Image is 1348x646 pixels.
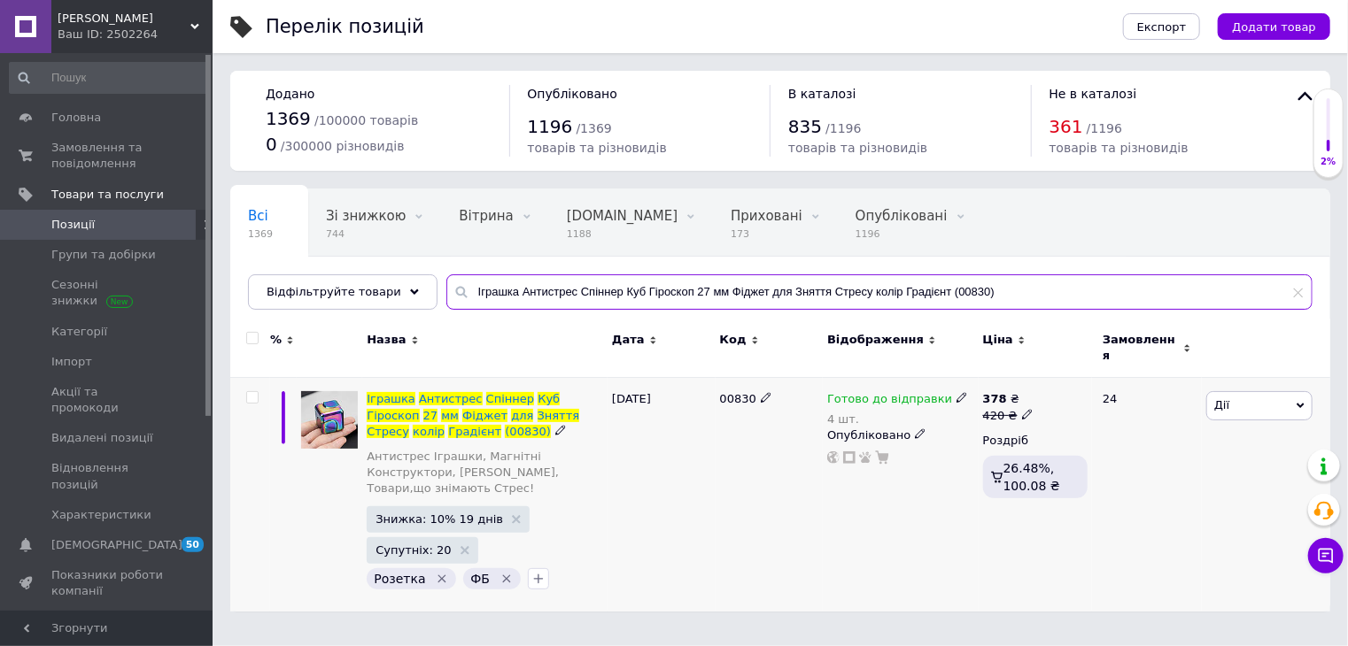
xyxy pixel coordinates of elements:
span: / 1369 [577,121,612,135]
span: Готово до відправки [827,392,952,411]
span: Відновлення позицій [51,460,164,492]
span: % [270,332,282,348]
span: 835 [788,116,822,137]
span: 26.48%, 100.08 ₴ [1003,461,1060,493]
span: товарів та різновидів [528,141,667,155]
span: для [511,409,533,422]
span: Спіннер [486,392,534,405]
span: 1369 [266,108,311,129]
div: [DATE] [608,378,716,611]
button: Експорт [1123,13,1201,40]
span: / 300000 різновидів [281,139,405,153]
span: / 100000 товарів [314,113,418,127]
div: 24 [1092,378,1202,611]
span: [DOMAIN_NAME] [567,208,678,224]
span: Зняття [538,409,580,422]
span: Замовлення та повідомлення [51,140,164,172]
span: Опубліковано [528,87,618,101]
span: Видалені позиції [51,430,153,446]
span: Знижка: 10% 19 днів [376,513,503,525]
span: Сезонні знижки [51,277,164,309]
svg: Видалити мітку [500,572,514,586]
span: 361 [1050,116,1083,137]
a: ІграшкаАнтистресСпіннерКубГіроскоп27ммФіджетдляЗняттяСтресуколірГрадієнт(00830) [367,392,579,437]
span: Код [720,332,747,348]
span: Дії [1214,398,1229,411]
span: Приховані [731,208,802,224]
span: Іграшка [367,392,415,405]
span: [DEMOGRAPHIC_DATA] [51,537,182,553]
span: товарів та різновидів [788,141,927,155]
span: Стресу [367,425,409,438]
span: Фіджет [462,409,507,422]
span: Дата [612,332,645,348]
div: 2% [1314,156,1343,168]
span: Автозаповнення характе... [248,275,437,291]
span: товарів та різновидів [1050,141,1189,155]
b: 378 [983,392,1007,405]
span: Експорт [1137,20,1187,34]
span: мм [441,409,459,422]
span: Всі [248,208,268,224]
span: Не в каталозі [1050,87,1137,101]
span: колір [413,425,445,438]
span: 1369 [248,227,273,241]
div: Ваш ID: 2502264 [58,27,213,42]
span: Головна [51,110,101,126]
button: Додати товар [1218,13,1330,40]
div: Перелік позицій [266,18,424,36]
span: (00830) [505,425,551,438]
span: Anny Store [58,11,190,27]
img: Игрушка Антистресс Спиннер Куб Гироскоп 27 мм Фиджет для Снятия Стресса цвет Градиент (00830) [301,391,358,448]
div: Автозаповнення характеристик [230,257,472,324]
span: 50 [182,537,204,552]
span: 1196 [856,227,948,241]
span: 744 [326,227,406,241]
span: Відображення [827,332,924,348]
a: Антистрес Іграшки, Магнітні Конструктори, [PERSON_NAME], Товари,що знімають Стрес! [367,449,603,497]
span: Групи та добірки [51,247,156,263]
span: 173 [731,227,802,241]
span: 27 [423,409,438,422]
span: Розетка [374,572,425,586]
span: Замовлення [1103,332,1179,364]
span: Характеристики [51,507,151,523]
span: Куб [538,392,560,405]
span: Супутніх: 20 [376,544,451,556]
span: Назва [367,332,406,348]
span: Ціна [983,332,1013,348]
span: Показники роботи компанії [51,567,164,599]
input: Пошук [9,62,209,94]
div: Опубліковано [827,427,974,443]
span: Категорії [51,324,107,340]
span: Опубліковані [856,208,948,224]
span: Імпорт [51,354,92,370]
div: 4 шт. [827,412,968,426]
button: Чат з покупцем [1308,538,1344,573]
span: 1188 [567,227,678,241]
span: Додано [266,87,314,101]
span: 00830 [720,392,756,405]
div: ₴ [983,391,1034,407]
span: 1196 [528,116,573,137]
span: Товари та послуги [51,187,164,203]
div: Роздріб [983,433,1088,449]
input: Пошук по назві позиції, артикулу і пошуковим запитам [446,274,1313,310]
span: Позиції [51,217,95,233]
span: В каталозі [788,87,856,101]
span: Відфільтруйте товари [267,285,401,298]
svg: Видалити мітку [435,572,449,586]
div: 420 ₴ [983,408,1034,424]
span: 0 [266,134,277,155]
span: Градієнт [448,425,501,438]
span: Зі знижкою [326,208,406,224]
span: Гіроскоп [367,409,419,422]
span: ФБ [470,572,490,586]
span: Вітрина [459,208,513,224]
span: Акції та промокоди [51,384,164,416]
span: / 1196 [1087,121,1122,135]
span: Додати товар [1232,20,1316,34]
span: / 1196 [825,121,861,135]
span: Антистрес [419,392,483,405]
